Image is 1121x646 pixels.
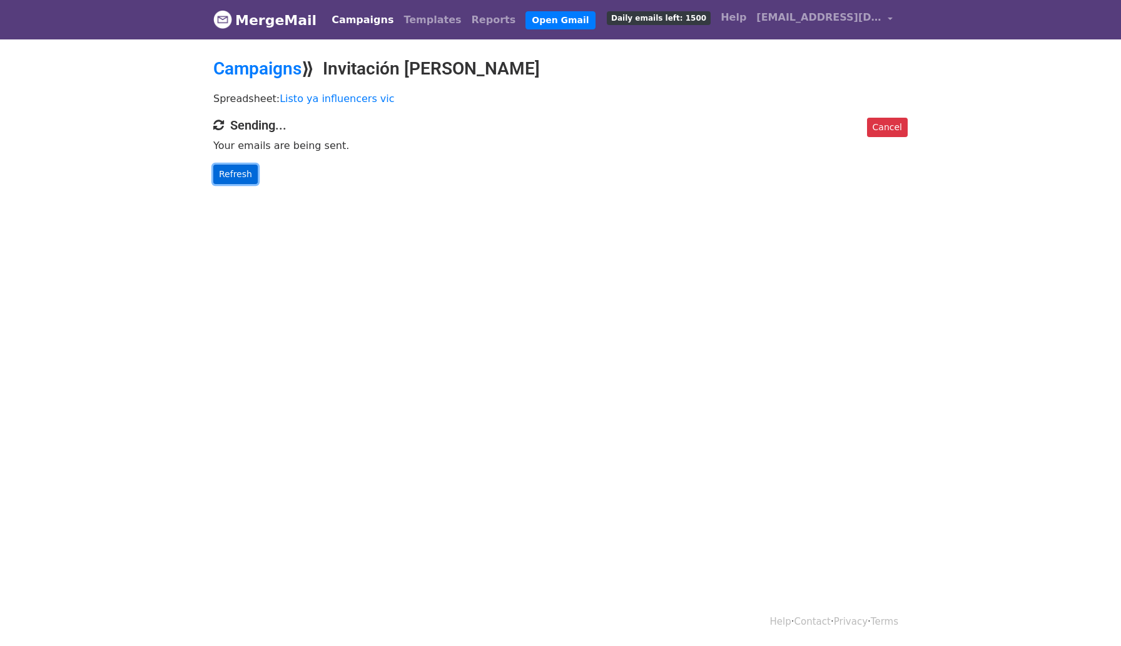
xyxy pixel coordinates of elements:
[716,5,751,30] a: Help
[398,8,466,33] a: Templates
[751,5,898,34] a: [EMAIL_ADDRESS][DOMAIN_NAME]
[213,10,232,29] img: MergeMail logo
[213,165,258,184] a: Refresh
[213,139,908,152] p: Your emails are being sent.
[756,10,881,25] span: [EMAIL_ADDRESS][DOMAIN_NAME]
[327,8,398,33] a: Campaigns
[867,118,908,137] a: Cancel
[213,7,317,33] a: MergeMail
[770,616,791,627] a: Help
[467,8,521,33] a: Reports
[834,616,868,627] a: Privacy
[213,58,908,79] h2: ⟫ Invitación [PERSON_NAME]
[525,11,595,29] a: Open Gmail
[213,118,908,133] h4: Sending...
[794,616,831,627] a: Contact
[213,58,302,79] a: Campaigns
[213,92,908,105] p: Spreadsheet:
[1058,586,1121,646] iframe: Chat Widget
[1058,586,1121,646] div: Widget de chat
[871,616,898,627] a: Terms
[607,11,711,25] span: Daily emails left: 1500
[280,93,394,105] a: Listo ya influencers vic
[602,5,716,30] a: Daily emails left: 1500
